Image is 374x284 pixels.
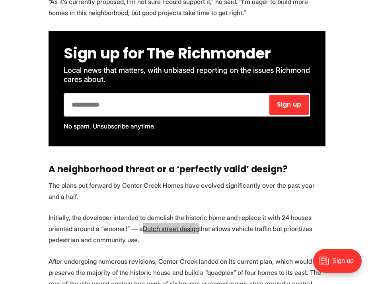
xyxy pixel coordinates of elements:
span: No spam. Unsubscribe anytime. [64,122,156,130]
p: The plans put forward by Center Creek Homes have evolved significantly over the past year and a h... [49,180,325,202]
p: Initially, the developer intended to demolish the historic home and replace it with 24 houses ori... [49,212,325,245]
iframe: portal-trigger [306,245,374,284]
a: Dutch street design [143,225,199,233]
button: Sign up [269,95,309,115]
span: Sign up [277,101,301,108]
span: Sign up for The Richmonder [64,43,271,64]
span: Local news that matters, with unbiased reporting on the issues Richmond cares about. [64,66,312,84]
strong: A neighborhood threat or a ‘perfectly valid’ design? [49,163,288,175]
